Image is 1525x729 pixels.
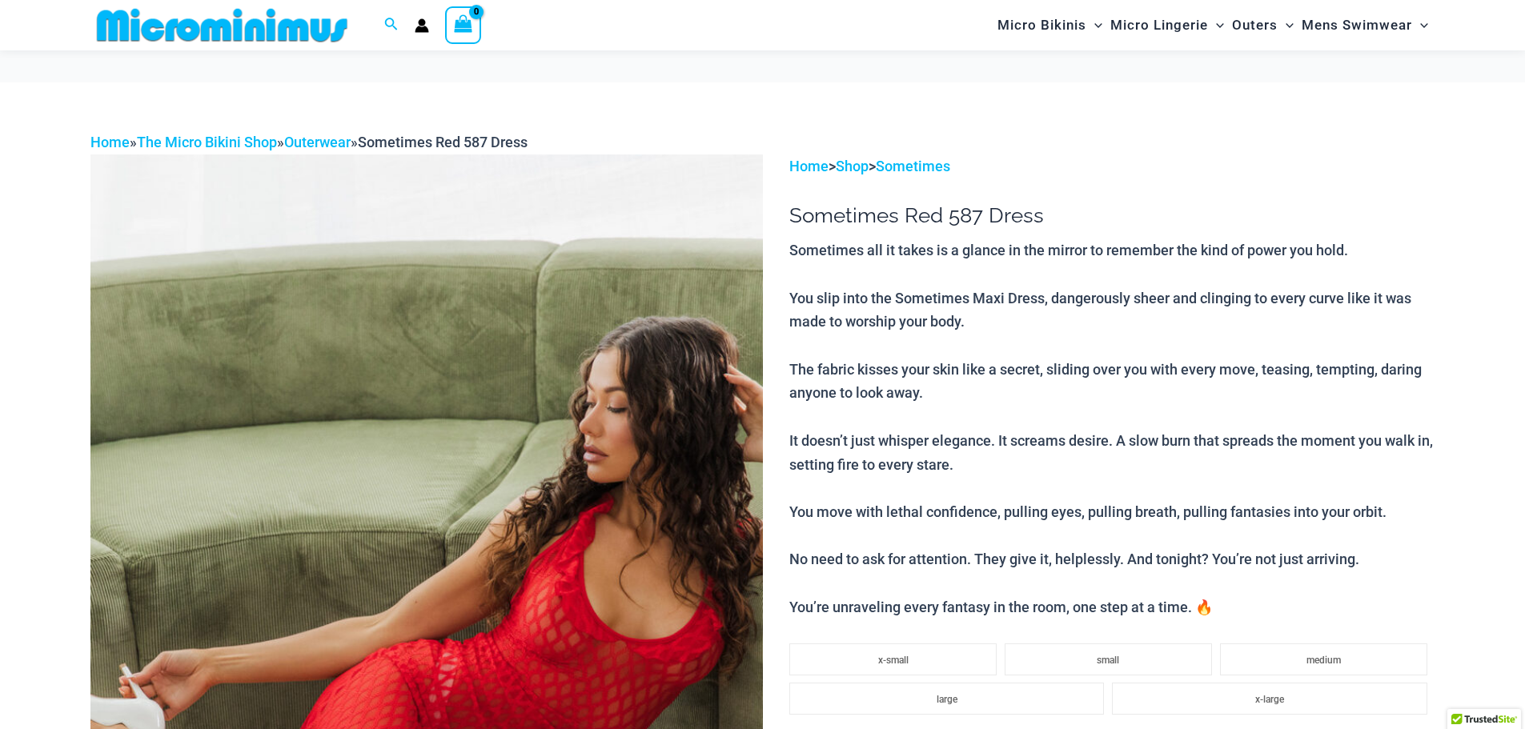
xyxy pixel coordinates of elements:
[1112,683,1427,715] li: x-large
[1228,5,1298,46] a: OutersMenu ToggleMenu Toggle
[997,5,1086,46] span: Micro Bikinis
[789,154,1435,178] p: > >
[836,158,869,174] a: Shop
[789,238,1435,619] p: Sometimes all it takes is a glance in the mirror to remember the kind of power you hold. You slip...
[789,683,1104,715] li: large
[1412,5,1428,46] span: Menu Toggle
[284,134,351,150] a: Outerwear
[1220,643,1427,675] li: medium
[415,18,429,33] a: Account icon link
[1255,694,1284,705] span: x-large
[789,643,997,675] li: x-small
[876,158,950,174] a: Sometimes
[137,134,277,150] a: The Micro Bikini Shop
[1302,5,1412,46] span: Mens Swimwear
[1232,5,1278,46] span: Outers
[1110,5,1208,46] span: Micro Lingerie
[445,6,482,43] a: View Shopping Cart, empty
[358,134,528,150] span: Sometimes Red 587 Dress
[789,203,1435,228] h1: Sometimes Red 587 Dress
[384,15,399,35] a: Search icon link
[1005,643,1212,675] li: small
[1306,655,1341,666] span: medium
[1086,5,1102,46] span: Menu Toggle
[937,694,957,705] span: large
[1298,5,1432,46] a: Mens SwimwearMenu ToggleMenu Toggle
[90,134,130,150] a: Home
[1208,5,1224,46] span: Menu Toggle
[1278,5,1294,46] span: Menu Toggle
[1106,5,1228,46] a: Micro LingerieMenu ToggleMenu Toggle
[991,2,1435,48] nav: Site Navigation
[90,134,528,150] span: » » »
[90,7,354,43] img: MM SHOP LOGO FLAT
[878,655,909,666] span: x-small
[1097,655,1119,666] span: small
[789,158,829,174] a: Home
[993,5,1106,46] a: Micro BikinisMenu ToggleMenu Toggle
